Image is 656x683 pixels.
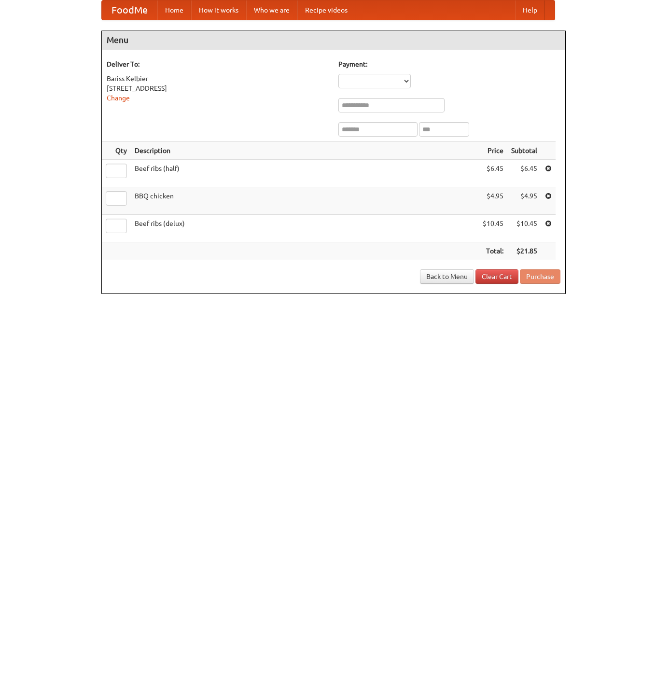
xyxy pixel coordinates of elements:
[131,160,479,187] td: Beef ribs (half)
[507,187,541,215] td: $4.95
[479,242,507,260] th: Total:
[507,215,541,242] td: $10.45
[475,269,518,284] a: Clear Cart
[507,242,541,260] th: $21.85
[131,142,479,160] th: Description
[191,0,246,20] a: How it works
[131,187,479,215] td: BBQ chicken
[520,269,560,284] button: Purchase
[107,59,329,69] h5: Deliver To:
[479,215,507,242] td: $10.45
[246,0,297,20] a: Who we are
[107,84,329,93] div: [STREET_ADDRESS]
[102,0,157,20] a: FoodMe
[297,0,355,20] a: Recipe videos
[131,215,479,242] td: Beef ribs (delux)
[479,187,507,215] td: $4.95
[479,142,507,160] th: Price
[102,30,565,50] h4: Menu
[515,0,545,20] a: Help
[479,160,507,187] td: $6.45
[107,94,130,102] a: Change
[338,59,560,69] h5: Payment:
[157,0,191,20] a: Home
[107,74,329,84] div: Bariss Kelbier
[420,269,474,284] a: Back to Menu
[507,160,541,187] td: $6.45
[507,142,541,160] th: Subtotal
[102,142,131,160] th: Qty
